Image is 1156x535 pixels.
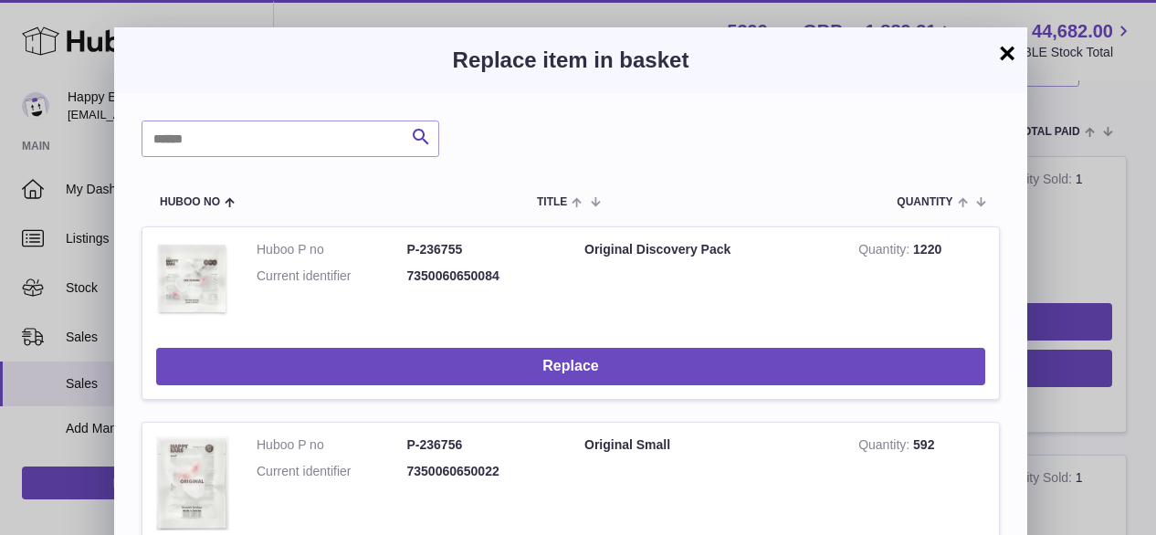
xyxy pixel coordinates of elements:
span: Huboo no [160,196,220,208]
dt: Huboo P no [257,241,407,258]
strong: Quantity [858,437,913,456]
dd: P-236755 [407,241,558,258]
strong: Quantity [858,242,913,261]
dt: Huboo P no [257,436,407,454]
img: Original Discovery Pack [156,241,229,316]
dt: Current identifier [257,463,407,480]
dd: P-236756 [407,436,558,454]
dt: Current identifier [257,267,407,285]
button: × [996,42,1018,64]
td: Original Discovery Pack [571,227,845,334]
span: Title [537,196,567,208]
dd: 7350060650084 [407,267,558,285]
td: 1220 [845,227,999,334]
h3: Replace item in basket [142,46,1000,75]
img: Original Small [156,436,229,530]
button: Replace [156,348,985,385]
span: Quantity [897,196,952,208]
dd: 7350060650022 [407,463,558,480]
